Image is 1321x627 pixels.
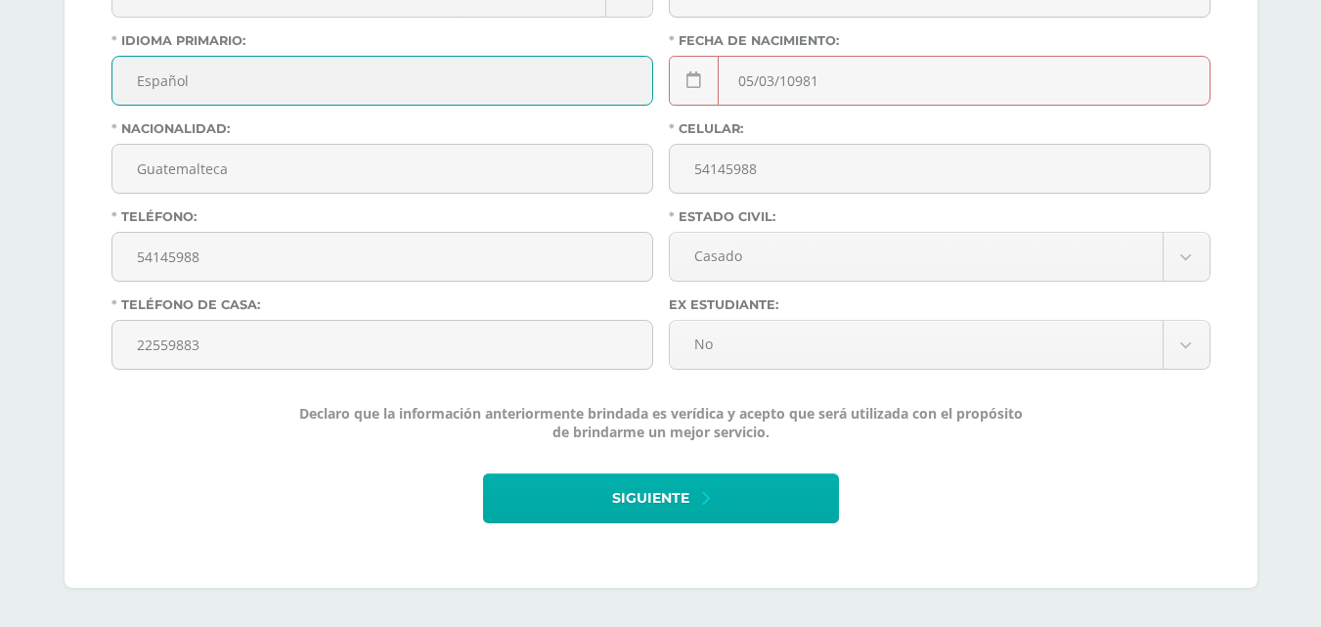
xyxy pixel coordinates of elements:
label: Estado civil: [669,209,1211,224]
span: Declaro que la información anteriormente brindada es verídica y acepto que será utilizada con el ... [297,404,1025,441]
label: Celular: [669,121,1211,136]
label: Ex estudiante: [669,297,1211,312]
span: Casado [694,233,1138,279]
label: Teléfono de Casa: [111,297,653,312]
input: Teléfono [112,233,652,281]
input: Nacionalidad [112,145,652,193]
input: Idioma Primario [112,57,652,105]
label: Idioma Primario: [111,33,653,48]
a: No [670,321,1210,369]
label: Nacionalidad: [111,121,653,136]
input: Teléfono de Casa [112,321,652,369]
label: Teléfono: [111,209,653,224]
button: Siguiente [483,473,839,523]
span: No [694,321,1138,367]
input: Fecha de nacimiento [670,57,1210,105]
span: Siguiente [612,474,689,522]
input: Celular [670,145,1210,193]
a: Casado [670,233,1210,281]
label: Fecha de nacimiento: [669,33,1211,48]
